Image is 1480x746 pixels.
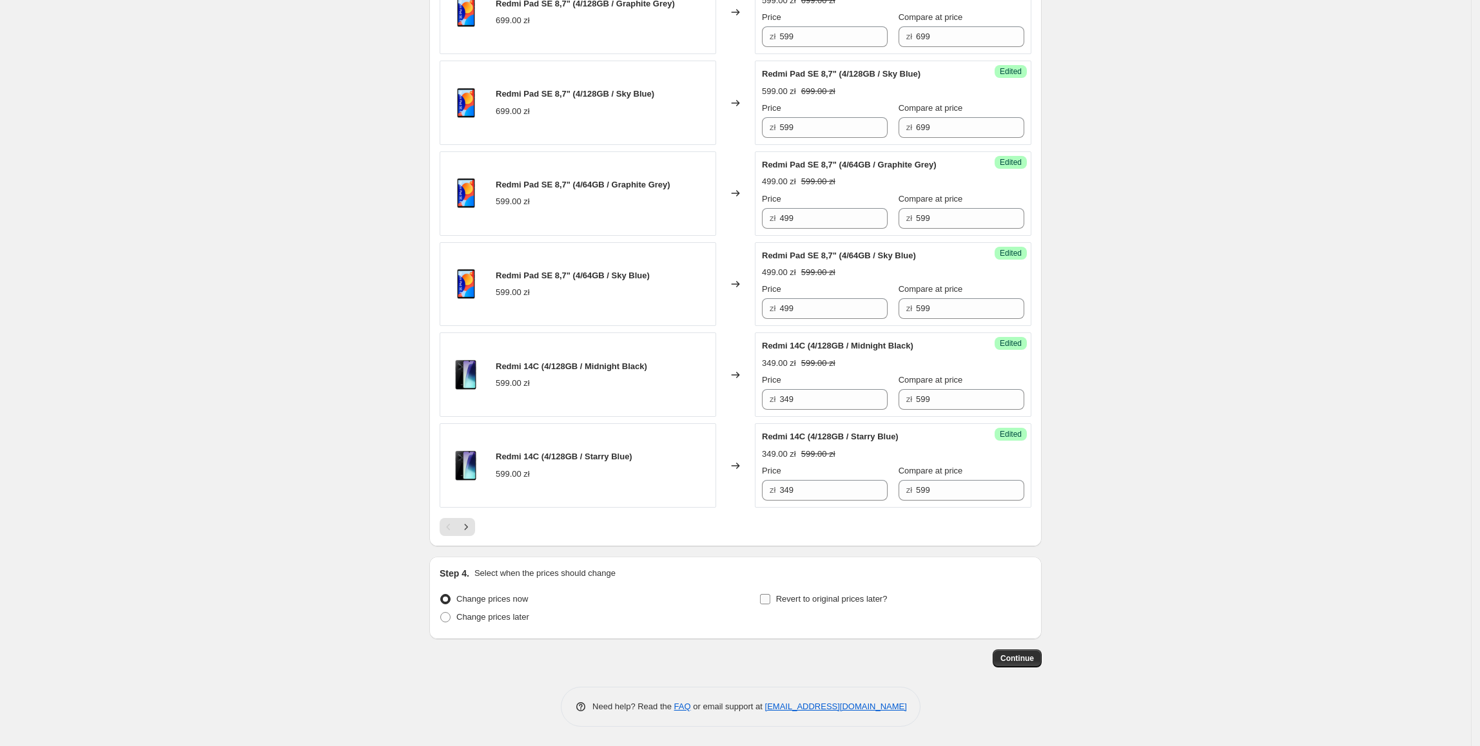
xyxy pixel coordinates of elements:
span: Edited [1000,66,1022,77]
span: Edited [1000,338,1022,349]
span: Compare at price [899,375,963,385]
div: 699.00 zł [496,105,530,118]
div: 599.00 zł [496,195,530,208]
div: 499.00 zł [762,266,796,279]
span: zł [906,394,912,404]
span: Edited [1000,429,1022,439]
span: zł [770,485,775,495]
div: 499.00 zł [762,175,796,188]
div: 349.00 zł [762,357,796,370]
span: or email support at [691,702,765,711]
div: 699.00 zł [496,14,530,27]
div: 599.00 zł [496,468,530,481]
span: Redmi Pad SE 8,7" (4/64GB / Graphite Grey) [762,160,937,169]
span: Redmi Pad SE 8,7" (4/64GB / Graphite Grey) [496,180,670,189]
div: 599.00 zł [762,85,796,98]
span: Price [762,12,781,22]
span: Compare at price [899,103,963,113]
button: Next [457,518,475,536]
span: Compare at price [899,466,963,475]
div: 349.00 zł [762,448,796,461]
a: FAQ [674,702,691,711]
span: Price [762,284,781,294]
strike: 599.00 zł [801,448,835,461]
nav: Pagination [440,518,475,536]
span: Compare at price [899,12,963,22]
strike: 699.00 zł [801,85,835,98]
img: redmi_14c_black_maina_80x.png [447,446,485,485]
span: zł [770,213,775,223]
strike: 599.00 zł [801,357,835,370]
span: zł [906,213,912,223]
span: Redmi Pad SE 8,7" (4/64GB / Sky Blue) [762,251,916,260]
strike: 599.00 zł [801,266,835,279]
img: 17101_RedmiPadSE87-Black-Front_80x.png [447,84,485,122]
span: Edited [1000,248,1022,258]
span: zł [770,303,775,313]
strike: 599.00 zł [801,175,835,188]
span: Need help? Read the [592,702,674,711]
span: Edited [1000,157,1022,167]
span: Price [762,103,781,113]
span: zł [906,303,912,313]
span: zł [906,485,912,495]
span: Price [762,466,781,475]
span: Price [762,194,781,204]
span: Price [762,375,781,385]
span: zł [906,122,912,132]
img: 17101_RedmiPadSE87-Black-Front_80x.png [447,265,485,303]
p: Select when the prices should change [474,567,616,580]
img: 17101_RedmiPadSE87-Black-Front_80x.png [447,174,485,213]
span: zł [770,122,775,132]
a: [EMAIL_ADDRESS][DOMAIN_NAME] [765,702,907,711]
span: Redmi Pad SE 8,7" (4/64GB / Sky Blue) [496,271,650,280]
h2: Step 4. [440,567,469,580]
span: Redmi 14C (4/128GB / Midnight Black) [496,361,647,371]
span: zł [906,32,912,41]
span: Change prices later [456,612,529,622]
span: Continue [1000,653,1034,664]
span: Compare at price [899,194,963,204]
img: redmi_14c_black_maina_80x.png [447,356,485,394]
span: Redmi 14C (4/128GB / Starry Blue) [762,432,899,441]
span: Change prices now [456,594,528,604]
span: Redmi 14C (4/128GB / Starry Blue) [496,452,632,461]
span: Redmi Pad SE 8,7" (4/128GB / Sky Blue) [762,69,920,79]
span: zł [770,394,775,404]
div: 599.00 zł [496,286,530,299]
div: 599.00 zł [496,377,530,390]
span: Redmi Pad SE 8,7" (4/128GB / Sky Blue) [496,89,654,99]
button: Continue [993,649,1042,667]
span: Redmi 14C (4/128GB / Midnight Black) [762,341,913,350]
span: zł [770,32,775,41]
span: Revert to original prices later? [776,594,888,604]
span: Compare at price [899,284,963,294]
